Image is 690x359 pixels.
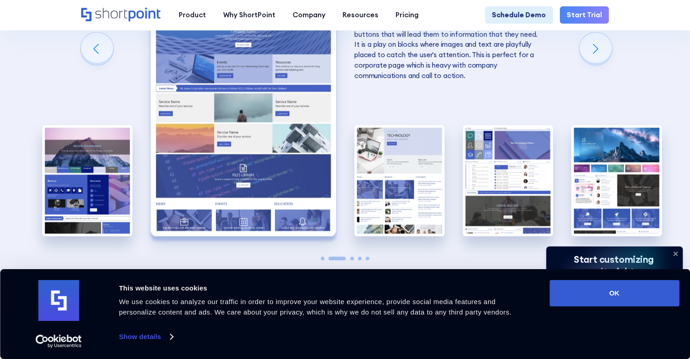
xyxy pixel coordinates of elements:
[81,33,113,65] div: Previous slide
[334,6,387,24] a: Resources
[350,257,354,261] span: Go to slide 3
[284,6,334,24] a: Company
[387,6,427,24] a: Pricing
[396,10,419,20] div: Pricing
[19,334,98,348] a: Usercentrics Cookiebot - opens in a new window
[170,6,215,24] a: Product
[328,257,346,261] span: Go to slide 2
[151,9,336,236] img: Best SharePoint Intranet Sites
[321,257,324,261] span: Go to slide 1
[463,125,553,236] img: Best SharePoint Intranet Examples
[81,8,161,23] a: Home
[38,280,79,321] img: logo
[119,283,529,294] div: This website uses cookies
[151,9,336,236] div: 2 / 5
[463,125,553,236] div: 4 / 5
[42,125,132,236] div: 1 / 5
[560,6,609,24] a: Start Trial
[42,125,132,236] img: Best SharePoint Site Designs
[571,125,661,236] img: Best SharePoint Intranet Site Designs
[215,6,284,24] a: Why ShortPoint
[354,9,540,81] p: This intranet design is focused on interaction and communication. The user is encouraged to click...
[343,10,378,20] div: Resources
[354,125,445,236] div: 3 / 5
[293,10,325,20] div: Company
[485,6,553,24] a: Schedule Demo
[549,280,679,306] button: OK
[366,257,369,261] span: Go to slide 5
[223,10,275,20] div: Why ShortPoint
[119,298,511,316] span: We use cookies to analyze our traffic in order to improve your website experience, provide social...
[358,257,362,261] span: Go to slide 4
[119,330,172,344] a: Show details
[579,33,612,65] div: Next slide
[354,125,445,236] img: Best SharePoint Designs
[571,125,661,236] div: 5 / 5
[179,10,206,20] div: Product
